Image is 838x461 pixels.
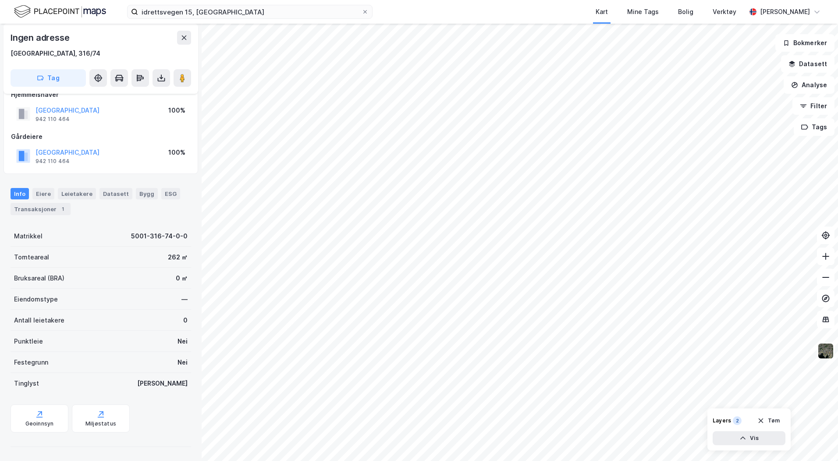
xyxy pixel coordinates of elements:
div: — [181,294,188,305]
div: [GEOGRAPHIC_DATA], 316/74 [11,48,100,59]
div: Nei [178,336,188,347]
img: logo.f888ab2527a4732fd821a326f86c7f29.svg [14,4,106,19]
div: Bruksareal (BRA) [14,273,64,284]
div: Matrikkel [14,231,43,241]
div: 262 ㎡ [168,252,188,262]
div: Leietakere [58,188,96,199]
div: Mine Tags [627,7,659,17]
div: Punktleie [14,336,43,347]
button: Datasett [781,55,834,73]
div: 942 110 464 [36,116,70,123]
div: Kontrollprogram for chat [794,419,838,461]
button: Tags [794,118,834,136]
div: Eiere [32,188,54,199]
button: Analyse [784,76,834,94]
div: Layers [713,417,731,424]
div: 2 [733,416,742,425]
div: Miljøstatus [85,420,116,427]
button: Filter [792,97,834,115]
div: Gårdeiere [11,131,191,142]
div: Bolig [678,7,693,17]
button: Vis [713,431,785,445]
button: Tøm [752,414,785,428]
div: Kart [596,7,608,17]
div: 1 [58,205,67,213]
div: Verktøy [713,7,736,17]
img: 9k= [817,343,834,359]
div: 942 110 464 [36,158,70,165]
div: Bygg [136,188,158,199]
div: 100% [168,105,185,116]
div: Tomteareal [14,252,49,262]
div: Datasett [99,188,132,199]
div: Transaksjoner [11,203,71,215]
div: Eiendomstype [14,294,58,305]
div: 100% [168,147,185,158]
div: 0 ㎡ [176,273,188,284]
iframe: Chat Widget [794,419,838,461]
div: [PERSON_NAME] [760,7,810,17]
input: Søk på adresse, matrikkel, gårdeiere, leietakere eller personer [138,5,362,18]
button: Bokmerker [775,34,834,52]
div: Hjemmelshaver [11,89,191,100]
div: Tinglyst [14,378,39,389]
div: Ingen adresse [11,31,71,45]
button: Tag [11,69,86,87]
div: Nei [178,357,188,368]
div: Festegrunn [14,357,48,368]
div: Geoinnsyn [25,420,54,427]
div: 0 [183,315,188,326]
div: [PERSON_NAME] [137,378,188,389]
div: ESG [161,188,180,199]
div: Antall leietakere [14,315,64,326]
div: Info [11,188,29,199]
div: 5001-316-74-0-0 [131,231,188,241]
